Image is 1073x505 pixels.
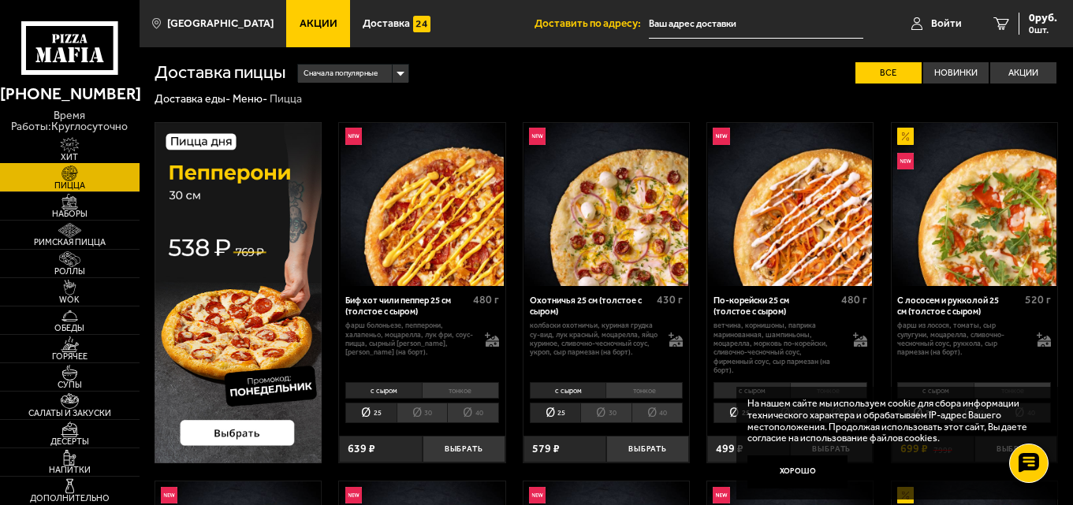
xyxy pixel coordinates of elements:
div: По-корейски 25 см (толстое с сыром) [713,295,837,317]
span: 499 ₽ [716,444,743,455]
p: фарш болоньезе, пепперони, халапеньо, моцарелла, лук фри, соус-пицца, сырный [PERSON_NAME], [PERS... [345,321,473,356]
img: Новинка [161,487,177,503]
h1: Доставка пиццы [155,64,286,82]
p: На нашем сайте мы используем cookie для сбора информации технического характера и обрабатываем IP... [747,398,1038,444]
button: Выбрать [423,436,505,463]
a: НовинкаОхотничья 25 см (толстое с сыром) [523,123,689,287]
img: Новинка [713,128,729,144]
label: Акции [990,62,1056,84]
li: 30 [397,403,448,423]
li: 30 [580,403,632,423]
div: Пицца [270,92,302,106]
label: Новинки [923,62,989,84]
p: колбаски охотничьи, куриная грудка су-вид, лук красный, моцарелла, яйцо куриное, сливочно-чесночн... [530,321,658,356]
a: Меню- [233,92,267,106]
span: Сначала популярные [304,63,378,84]
img: Новинка [713,487,729,503]
img: Новинка [897,153,914,169]
li: с сыром [345,382,422,399]
img: Новинка [345,128,362,144]
div: Охотничья 25 см (толстое с сыром) [530,295,654,317]
p: фарш из лосося, томаты, сыр сулугуни, моцарелла, сливочно-чесночный соус, руккола, сыр пармезан (... [897,321,1025,356]
li: 25 [345,403,397,423]
img: С лососем и рукколой 25 см (толстое с сыром) [892,123,1056,287]
span: 639 ₽ [348,444,375,455]
img: Охотничья 25 см (толстое с сыром) [524,123,688,287]
p: ветчина, корнишоны, паприка маринованная, шампиньоны, моцарелла, морковь по-корейски, сливочно-че... [713,321,841,374]
button: Выбрать [606,436,689,463]
img: 15daf4d41897b9f0e9f617042186c801.svg [413,16,430,32]
div: Биф хот чили пеппер 25 см (толстое с сыром) [345,295,469,317]
a: Доставка еды- [155,92,230,106]
li: 25 [530,403,581,423]
span: [GEOGRAPHIC_DATA] [167,18,274,29]
li: с сыром [897,382,974,399]
li: 40 [447,403,499,423]
li: с сыром [713,382,790,399]
img: Акционный [897,128,914,144]
span: 480 г [841,293,867,306]
input: Ваш адрес доставки [649,9,863,39]
button: Хорошо [747,455,848,489]
li: тонкое [974,382,1051,399]
li: с сыром [530,382,606,399]
li: 40 [632,403,684,423]
span: Акции [300,18,337,29]
span: Войти [931,18,962,29]
a: АкционныйНовинкаС лососем и рукколой 25 см (толстое с сыром) [892,123,1057,287]
li: тонкое [790,382,867,399]
span: Доставка [363,18,410,29]
img: По-корейски 25 см (толстое с сыром) [708,123,872,287]
li: 25 [713,403,765,423]
span: 480 г [473,293,499,306]
img: Новинка [529,487,546,503]
div: С лососем и рукколой 25 см (толстое с сыром) [897,295,1021,317]
span: 579 ₽ [532,444,560,455]
a: НовинкаБиф хот чили пеппер 25 см (толстое с сыром) [339,123,505,287]
li: тонкое [605,382,683,399]
span: 0 руб. [1029,13,1057,24]
span: 0 шт. [1029,25,1057,35]
img: Новинка [529,128,546,144]
label: Все [855,62,922,84]
a: НовинкаПо-корейски 25 см (толстое с сыром) [707,123,873,287]
img: Новинка [345,487,362,503]
span: 430 г [657,293,683,306]
span: 520 г [1025,293,1051,306]
li: тонкое [422,382,499,399]
img: Биф хот чили пеппер 25 см (толстое с сыром) [341,123,505,287]
span: Доставить по адресу: [535,18,649,29]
